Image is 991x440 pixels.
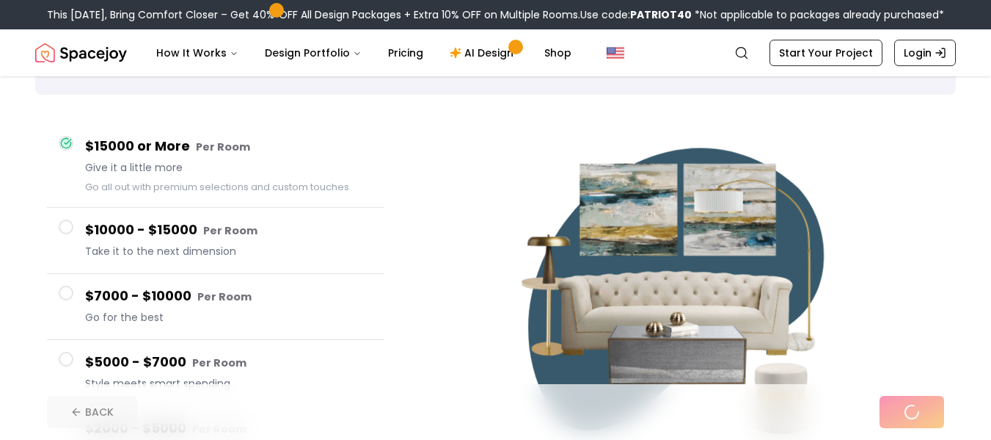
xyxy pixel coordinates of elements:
[580,7,692,22] span: Use code:
[35,38,127,68] a: Spacejoy
[253,38,373,68] button: Design Portfolio
[85,160,373,175] span: Give it a little more
[607,44,624,62] img: United States
[197,289,252,304] small: Per Room
[438,38,530,68] a: AI Design
[85,136,373,157] h4: $15000 or More
[47,208,384,274] button: $10000 - $15000 Per RoomTake it to the next dimension
[47,340,384,406] button: $5000 - $7000 Per RoomStyle meets smart spending
[203,223,257,238] small: Per Room
[196,140,250,154] small: Per Room
[630,7,692,22] b: PATRIOT40
[85,220,373,241] h4: $10000 - $15000
[894,40,956,66] a: Login
[35,29,956,76] nav: Global
[145,38,583,68] nav: Main
[85,286,373,307] h4: $7000 - $10000
[47,7,944,22] div: This [DATE], Bring Comfort Closer – Get 40% OFF All Design Packages + Extra 10% OFF on Multiple R...
[533,38,583,68] a: Shop
[85,244,373,259] span: Take it to the next dimension
[376,38,435,68] a: Pricing
[145,38,250,68] button: How It Works
[47,274,384,340] button: $7000 - $10000 Per RoomGo for the best
[47,124,384,208] button: $15000 or More Per RoomGive it a little moreGo all out with premium selections and custom touches
[85,376,373,391] span: Style meets smart spending
[35,38,127,68] img: Spacejoy Logo
[85,181,349,193] small: Go all out with premium selections and custom touches
[85,352,373,373] h4: $5000 - $7000
[692,7,944,22] span: *Not applicable to packages already purchased*
[769,40,882,66] a: Start Your Project
[85,310,373,325] span: Go for the best
[192,356,246,370] small: Per Room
